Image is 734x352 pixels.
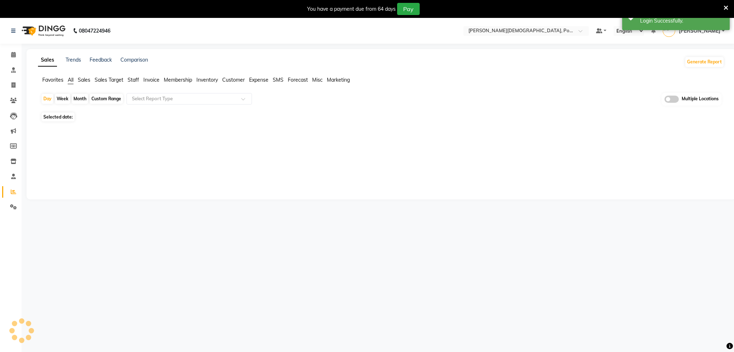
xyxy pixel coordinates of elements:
span: Customer [222,77,245,83]
span: Sales Target [95,77,123,83]
span: Inventory [196,77,218,83]
a: Sales [38,54,57,67]
div: Custom Range [90,94,123,104]
img: Rizwana [663,24,675,37]
div: Login Successfully. [640,17,724,25]
div: Day [42,94,53,104]
img: logo [18,21,67,41]
span: [PERSON_NAME] [679,27,720,35]
span: Selected date: [42,112,75,121]
button: Pay [397,3,420,15]
a: Comparison [120,57,148,63]
div: Week [55,94,70,104]
span: Staff [128,77,139,83]
button: Generate Report [685,57,724,67]
span: SMS [273,77,283,83]
b: 08047224946 [79,21,110,41]
span: Favorites [42,77,63,83]
span: All [68,77,73,83]
span: Misc [312,77,323,83]
a: Trends [66,57,81,63]
span: Marketing [327,77,350,83]
div: You have a payment due from 64 days [307,5,396,13]
span: Membership [164,77,192,83]
a: Feedback [90,57,112,63]
span: Invoice [143,77,159,83]
div: Month [72,94,88,104]
span: Forecast [288,77,308,83]
span: Sales [78,77,90,83]
span: Multiple Locations [682,96,719,103]
span: Expense [249,77,268,83]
